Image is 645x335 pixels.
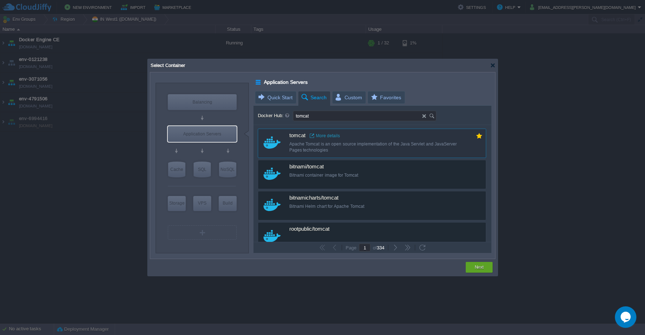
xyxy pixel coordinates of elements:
[289,195,338,201] span: bitnamicharts/tomcat
[194,162,211,177] div: SQL
[257,91,293,104] span: Quick Start
[168,196,186,210] div: Storage
[289,226,329,233] span: rootpublic/tomcat
[256,77,262,87] div: Application Servers
[377,245,384,250] span: 334
[310,133,340,139] a: More details
[289,164,324,170] span: bitnami/tomcat
[258,111,292,121] label: Docker Hub:
[168,196,186,211] div: Storage Containers
[219,196,237,211] div: Build Node
[300,91,327,104] span: Search
[168,162,185,177] div: Cache
[193,196,211,211] div: Elastic VPS
[370,245,387,250] div: of
[343,245,359,250] div: Page
[289,133,305,139] span: tomcat
[194,162,211,177] div: SQL Databases
[475,264,484,271] button: Next
[264,230,281,242] img: docker-w48.svg
[219,196,237,210] div: Build
[168,94,237,110] div: Balancing
[264,168,281,180] img: docker-w48.svg
[335,91,362,104] span: Custom
[615,306,638,328] iframe: chat widget
[289,172,464,178] div: Bitnami container image for Tomcat
[370,91,401,104] span: Favorites
[289,204,464,210] div: Bitnami Helm chart for Apache Tomcat
[168,225,237,240] div: Create New Layer
[168,126,237,142] div: Application Servers
[264,137,281,149] img: docker-w48.svg
[193,196,211,210] div: VPS
[219,162,236,177] div: NoSQL Databases
[168,94,237,110] div: Load Balancer
[289,141,464,153] div: Apache Tomcat is an open source implementation of the Java Servlet and JavaServer Pages technologies
[150,63,185,68] span: Select Container
[264,199,281,211] img: docker-w48.svg
[219,162,236,177] div: NoSQL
